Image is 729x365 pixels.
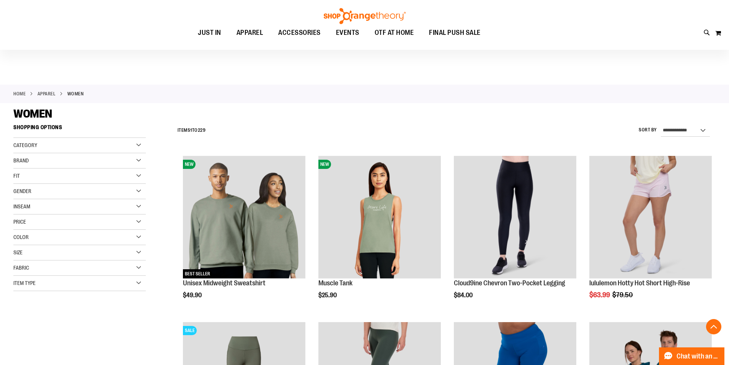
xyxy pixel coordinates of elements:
[315,152,445,318] div: product
[429,24,481,41] span: FINAL PUSH SALE
[278,24,321,41] span: ACCESSORIES
[328,24,367,42] a: EVENTS
[589,156,712,280] a: lululemon Hotty Hot Short High-Rise
[183,269,212,278] span: BEST SELLER
[13,121,146,138] strong: Shopping Options
[639,127,657,133] label: Sort By
[706,319,721,334] button: Back To Top
[229,24,271,41] a: APPAREL
[450,152,580,318] div: product
[375,24,414,41] span: OTF AT HOME
[13,107,52,120] span: WOMEN
[13,173,20,179] span: Fit
[13,203,30,210] span: Inseam
[318,156,441,278] img: Muscle Tank
[318,160,331,169] span: NEW
[323,8,407,24] img: Shop Orangetheory
[38,90,56,97] a: APPAREL
[454,156,576,280] a: Cloud9ine Chevron Two-Pocket Legging
[190,128,192,133] span: 1
[271,24,328,42] a: ACCESSORIES
[67,90,84,97] strong: WOMEN
[659,347,725,365] button: Chat with an Expert
[421,24,488,42] a: FINAL PUSH SALE
[13,249,23,255] span: Size
[318,156,441,280] a: Muscle TankNEW
[612,291,634,299] span: $79.50
[367,24,422,42] a: OTF AT HOME
[454,156,576,278] img: Cloud9ine Chevron Two-Pocket Legging
[454,292,474,299] span: $84.00
[198,128,206,133] span: 229
[183,292,203,299] span: $49.90
[589,156,712,278] img: lululemon Hotty Hot Short High-Rise
[183,160,196,169] span: NEW
[183,279,266,287] a: Unisex Midweight Sweatshirt
[589,279,690,287] a: lululemon Hotty Hot Short High-Rise
[13,90,26,97] a: Home
[585,152,716,318] div: product
[13,219,26,225] span: Price
[178,124,206,136] h2: Items to
[179,152,309,318] div: product
[336,24,359,41] span: EVENTS
[318,292,338,299] span: $25.90
[13,234,29,240] span: Color
[677,353,720,360] span: Chat with an Expert
[13,265,29,271] span: Fabric
[454,279,565,287] a: Cloud9ine Chevron Two-Pocket Legging
[236,24,263,41] span: APPAREL
[318,279,352,287] a: Muscle Tank
[183,326,197,335] span: SALE
[13,280,36,286] span: Item Type
[198,24,221,41] span: JUST IN
[190,24,229,42] a: JUST IN
[13,157,29,164] span: Brand
[183,156,305,278] img: Unisex Midweight Sweatshirt
[13,188,31,194] span: Gender
[589,291,611,299] span: $63.99
[183,156,305,280] a: Unisex Midweight SweatshirtNEWBEST SELLER
[13,142,37,148] span: Category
